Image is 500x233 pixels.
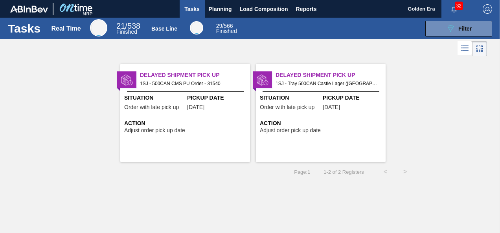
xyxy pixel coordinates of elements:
[276,79,379,88] span: 1SJ - Tray 500CAN Castle Lager (Hogwarts) Order - 31545
[458,41,472,56] div: List Vision
[8,24,40,33] h1: Tasks
[216,23,222,29] span: 29
[116,22,140,30] span: / 538
[323,94,384,102] span: Pickup Date
[240,4,288,14] span: Load Composition
[209,4,232,14] span: Planning
[323,104,340,110] span: 09/10/2025
[376,162,395,182] button: <
[184,4,201,14] span: Tasks
[124,94,185,102] span: Situation
[124,127,185,133] span: Adjust order pick up date
[260,127,321,133] span: Adjust order pick up date
[395,162,415,182] button: >
[140,71,250,79] span: Delayed Shipment Pick Up
[116,29,137,35] span: Finished
[90,19,107,36] div: Real Time
[260,119,384,127] span: Action
[294,169,310,175] span: Page : 1
[124,119,248,127] span: Action
[458,25,472,32] span: Filter
[10,5,48,13] img: TNhmsLtSVTkK8tSr43FrP2fwEKptu5GPRR3wAAAABJRU5ErkJggg==
[124,104,179,110] span: Order with late pick up
[116,22,125,30] span: 21
[51,25,81,32] div: Real Time
[190,21,203,35] div: Base Line
[116,23,140,35] div: Real Time
[322,169,364,175] span: 1 - 2 of 2 Registers
[260,94,321,102] span: Situation
[216,28,237,34] span: Finished
[276,71,386,79] span: Delayed Shipment Pick Up
[216,23,233,29] span: / 566
[483,4,492,14] img: Logout
[472,41,487,56] div: Card Vision
[187,104,204,110] span: 09/09/2025
[296,4,317,14] span: Reports
[425,21,492,36] button: Filter
[187,94,248,102] span: Pickup Date
[455,2,463,10] span: 32
[257,74,268,86] img: status
[140,79,244,88] span: 1SJ - 500CAN CMS PU Order - 31540
[441,4,467,15] button: Notifications
[260,104,314,110] span: Order with late pick up
[216,24,237,34] div: Base Line
[121,74,133,86] img: status
[151,25,177,32] div: Base Line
